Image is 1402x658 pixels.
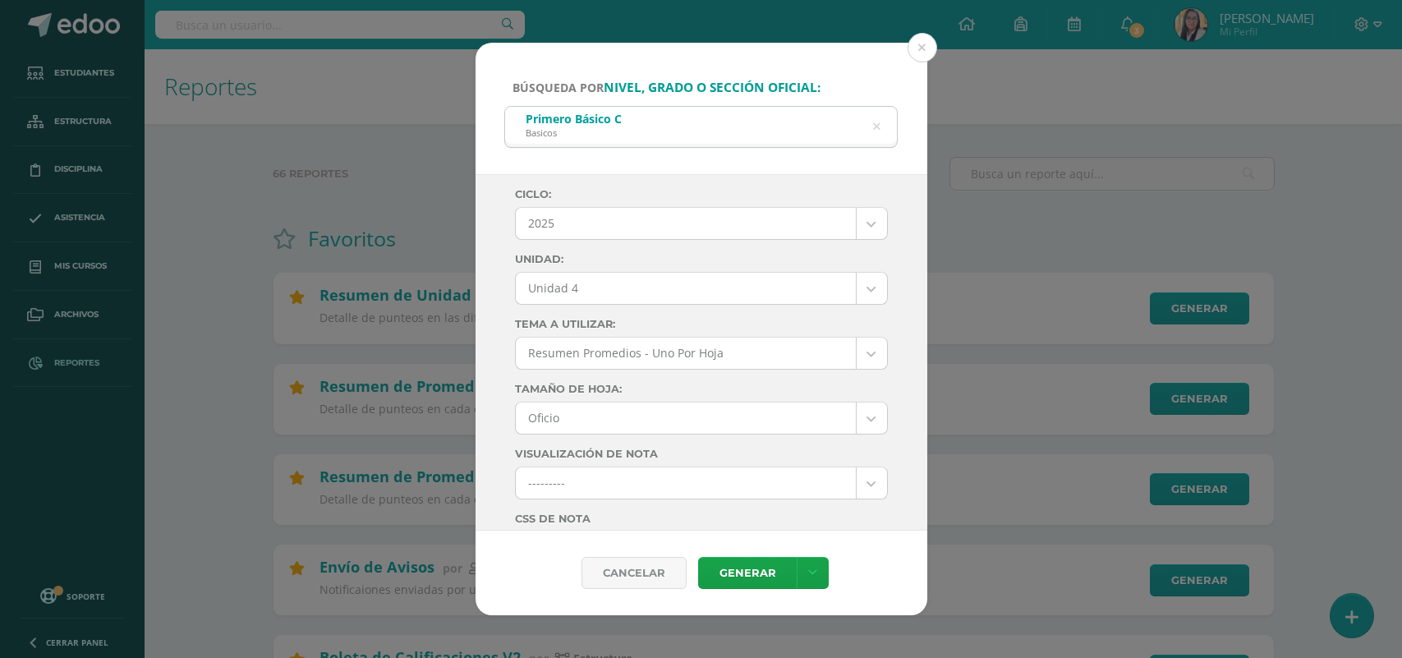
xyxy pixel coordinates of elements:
[515,188,888,200] label: Ciclo:
[516,273,887,304] a: Unidad 4
[505,107,898,147] input: ej. Primero primaria, etc.
[698,557,797,589] a: Generar
[515,383,888,395] label: Tamaño de hoja:
[528,403,843,434] span: Oficio
[515,448,888,460] label: Visualización de Nota
[528,338,843,369] span: Resumen Promedios - Uno Por Hoja
[581,557,687,589] div: Cancelar
[515,318,888,330] label: Tema a Utilizar:
[604,79,821,96] strong: nivel, grado o sección oficial:
[516,208,887,239] a: 2025
[516,467,887,499] a: ---------
[515,253,888,265] label: Unidad:
[526,111,622,127] div: Primero Básico C
[526,127,622,139] div: Basicos
[528,273,843,304] span: Unidad 4
[908,33,937,62] button: Close (Esc)
[516,403,887,434] a: Oficio
[516,338,887,369] a: Resumen Promedios - Uno Por Hoja
[515,513,888,525] label: CSS de Nota
[528,467,843,499] span: ---------
[528,208,843,239] span: 2025
[513,80,821,95] span: Búsqueda por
